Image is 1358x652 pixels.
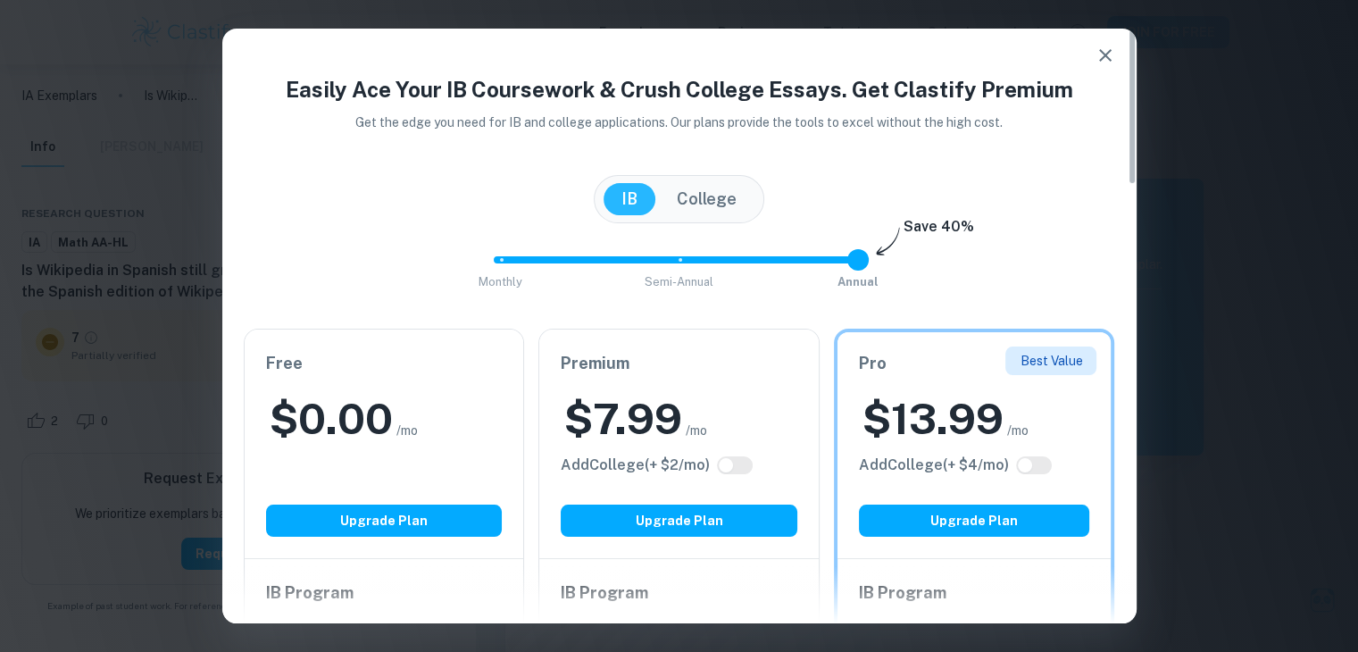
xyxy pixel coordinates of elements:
span: Semi-Annual [645,275,713,288]
span: Monthly [479,275,522,288]
span: Annual [837,275,879,288]
button: College [659,183,754,215]
span: /mo [1007,421,1029,440]
h2: $ 7.99 [564,390,682,447]
h6: Free [266,351,503,376]
h6: Click to see all the additional College features. [561,455,710,476]
button: Upgrade Plan [266,505,503,537]
span: /mo [396,421,418,440]
button: Upgrade Plan [561,505,797,537]
button: IB [604,183,655,215]
h2: $ 0.00 [270,390,393,447]
h4: Easily Ace Your IB Coursework & Crush College Essays. Get Clastify Premium [244,73,1115,105]
h6: Premium [561,351,797,376]
h6: Pro [859,351,1090,376]
h6: Click to see all the additional College features. [859,455,1009,476]
p: Best Value [1020,351,1082,371]
h6: Save 40% [904,216,974,247]
span: /mo [686,421,707,440]
button: Upgrade Plan [859,505,1090,537]
p: Get the edge you need for IB and college applications. Our plans provide the tools to excel witho... [330,113,1028,132]
img: subscription-arrow.svg [876,227,900,257]
h2: $ 13.99 [862,390,1004,447]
